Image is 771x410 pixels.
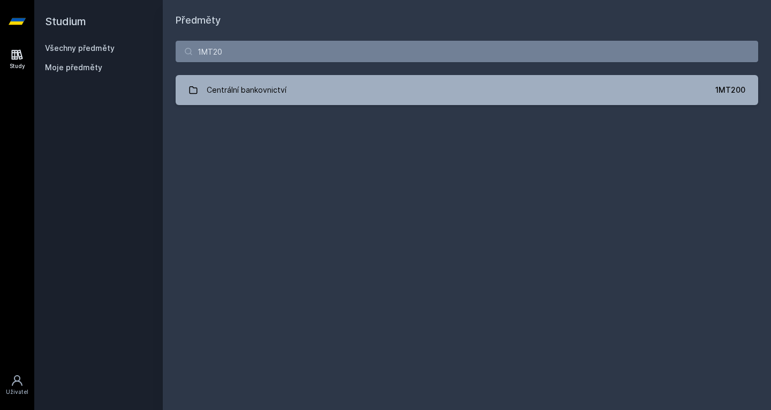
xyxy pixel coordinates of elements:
div: Centrální bankovnictví [207,79,286,101]
span: Moje předměty [45,62,102,73]
div: Uživatel [6,388,28,396]
a: Všechny předměty [45,43,115,53]
a: Uživatel [2,369,32,401]
a: Study [2,43,32,76]
a: Centrální bankovnictví 1MT200 [176,75,758,105]
input: Název nebo ident předmětu… [176,41,758,62]
div: Study [10,62,25,70]
h1: Předměty [176,13,758,28]
div: 1MT200 [715,85,745,95]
